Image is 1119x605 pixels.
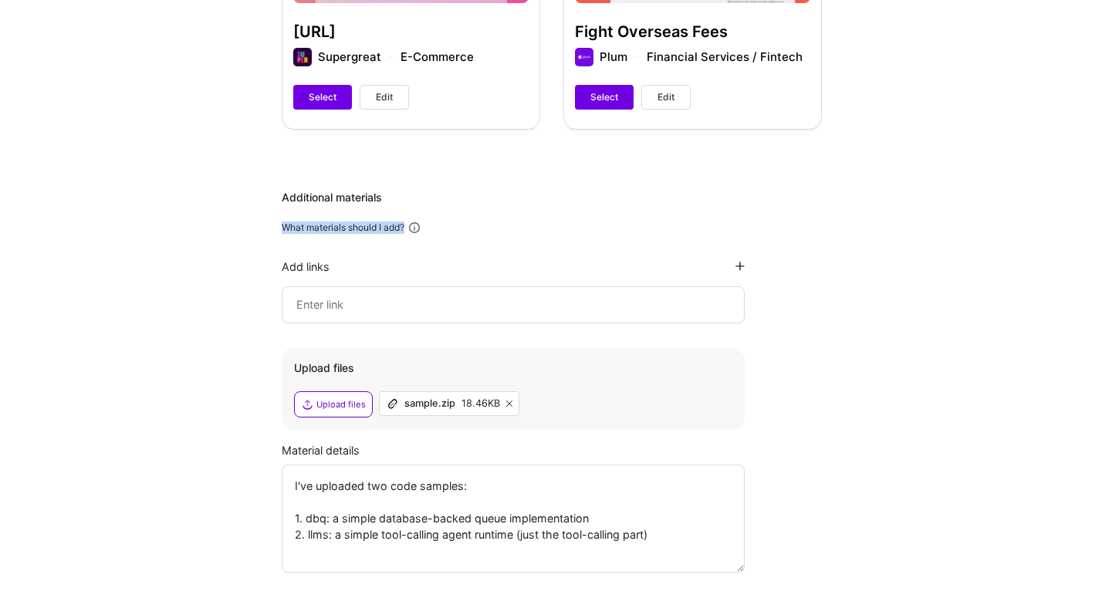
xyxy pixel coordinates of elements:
[461,397,500,410] div: 18.46KB
[309,90,336,104] span: Select
[293,85,352,110] button: Select
[735,262,745,271] i: icon PlusBlackFlat
[316,398,366,411] div: Upload files
[295,296,732,314] input: Enter link
[641,85,691,110] button: Edit
[590,90,618,104] span: Select
[282,465,745,573] textarea: I've uploaded two code samples: 1. dbq: a simple database-backed queue implementation 2. llms: a ...
[360,85,409,110] button: Edit
[282,442,822,458] div: Material details
[282,190,822,205] div: Additional materials
[386,397,398,410] i: icon Attachment
[282,259,330,274] div: Add links
[301,398,313,411] i: icon Upload2
[282,221,404,234] div: What materials should I add?
[376,90,393,104] span: Edit
[404,397,455,410] div: sample.zip
[658,90,674,104] span: Edit
[575,85,634,110] button: Select
[294,360,732,376] div: Upload files
[506,401,512,407] i: icon Close
[407,221,421,235] i: icon Info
